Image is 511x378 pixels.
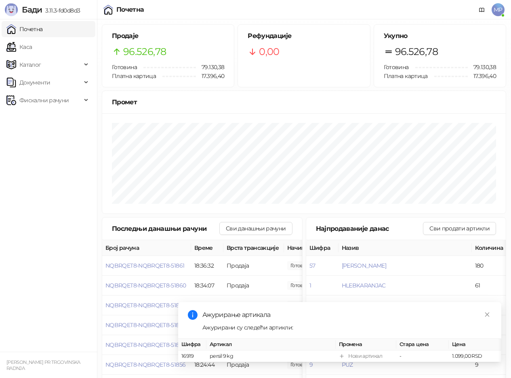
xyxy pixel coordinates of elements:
th: Назив [339,240,472,256]
th: Шифра [306,240,339,256]
span: Платна картица [384,72,428,80]
h5: Продаје [112,31,224,41]
button: HLEBKARANJAC [342,282,386,289]
button: NQBRQET8-NQBRQET8-51860 [105,282,186,289]
div: Последњи данашњи рачуни [112,224,219,234]
div: Нови артикал [348,352,382,360]
h5: Укупно [384,31,496,41]
span: Фискални рачуни [19,92,69,108]
button: NQBRQET8-NQBRQET8-51857 [105,341,185,348]
img: Logo [5,3,18,16]
th: Стара цена [396,339,449,351]
span: 96.526,78 [395,44,438,59]
h5: Рефундације [248,31,360,41]
th: Цена [449,339,501,351]
td: Продаја [223,256,284,276]
span: Готовина [384,63,409,71]
span: 155,00 [287,301,315,310]
span: close [484,312,490,317]
td: 180 [472,256,508,276]
th: Артикал [206,339,336,351]
span: Бади [22,5,42,15]
span: 17.396,40 [196,72,224,80]
button: NQBRQET8-NQBRQET8-51861 [105,262,184,269]
span: 3.11.3-fd0d8d3 [42,7,80,14]
td: Продаја [223,296,284,315]
button: 57 [309,262,315,269]
a: Почетна [6,21,43,37]
span: 96.526,78 [123,44,166,59]
div: Ажурирање артикала [202,310,492,320]
span: Готовина [112,63,137,71]
button: [PERSON_NAME] [342,262,387,269]
span: 79.130,38 [196,63,224,72]
button: NQBRQET8-NQBRQET8-51858 [105,321,185,329]
th: Шифра [178,339,206,351]
div: Почетна [116,6,144,13]
button: Сви продати артикли [423,222,496,235]
a: Close [483,310,492,319]
button: NQBRQET8-NQBRQET8-51859 [105,302,185,309]
th: Време [191,240,223,256]
div: Ажурирани су следећи артикли: [202,323,492,332]
td: 27 [472,296,508,315]
th: Број рачуна [102,240,191,256]
span: 0,00 [259,44,279,59]
span: Платна картица [112,72,156,80]
span: info-circle [188,310,198,320]
td: - [396,351,449,362]
span: 820,00 [287,261,315,270]
button: Сви данашњи рачуни [219,222,292,235]
span: 190,00 [287,281,315,290]
button: NQBRQET8-NQBRQET8-51856 [105,361,185,368]
th: Начини плаћања [284,240,365,256]
td: 18:34:07 [191,276,223,296]
span: Каталог [19,57,41,73]
span: MP [492,3,505,16]
span: Документи [19,74,50,91]
span: 17.396,40 [468,72,496,80]
th: Врста трансакције [223,240,284,256]
th: Промена [336,339,396,351]
td: Продаја [223,276,284,296]
td: 18:26:58 [191,296,223,315]
small: [PERSON_NAME] PR TRGOVINSKA RADNJA [6,359,80,371]
div: Промет [112,97,496,107]
div: Најпродаваније данас [316,224,423,234]
button: 5561 [309,302,320,309]
a: Документација [475,3,488,16]
th: Количина [472,240,508,256]
td: 18:36:32 [191,256,223,276]
button: 1 [309,282,311,289]
td: persil 9 kg [206,351,336,362]
span: 79.130,38 [468,63,496,72]
td: 1.099,00 RSD [449,351,501,362]
button: ZAJECARSKO 0_5 [342,302,388,309]
td: 61 [472,276,508,296]
td: 16919 [178,351,206,362]
a: Каса [6,39,32,55]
